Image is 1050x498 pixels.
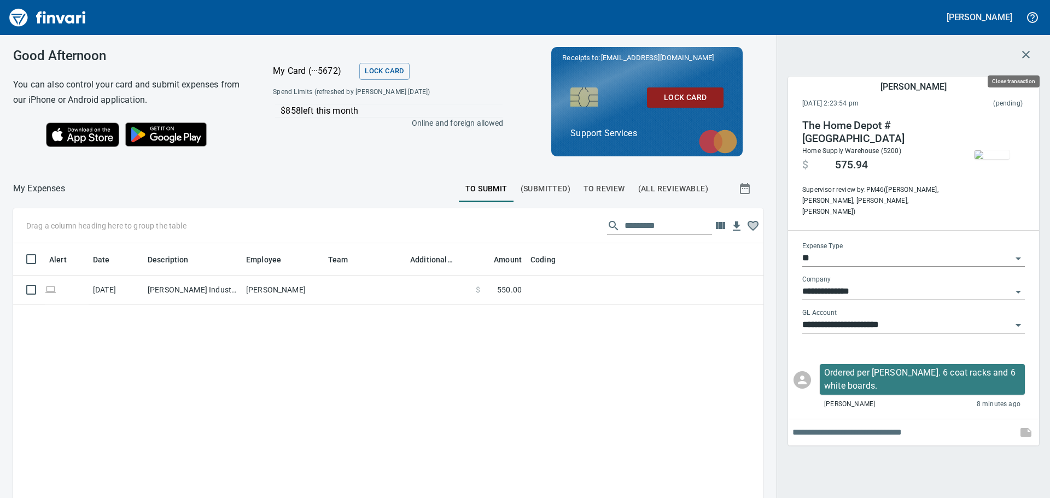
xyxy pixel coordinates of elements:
p: Online and foreign allowed [264,118,503,128]
span: (Submitted) [521,182,570,196]
p: Receipts to: [562,52,732,63]
button: Column choices favorited. Click to reset to default [745,218,761,234]
nav: breadcrumb [13,182,65,195]
span: Lock Card [656,91,715,104]
h6: You can also control your card and submit expenses from our iPhone or Android application. [13,77,246,108]
button: Open [1011,284,1026,300]
p: My Card (···5672) [273,65,355,78]
span: Team [328,253,348,266]
span: This records your note into the expense [1013,419,1039,446]
span: 575.94 [835,159,868,172]
td: [PERSON_NAME] Industr Davidson NC [143,276,242,304]
span: Description [148,253,189,266]
button: Lock Card [647,87,724,108]
button: Open [1011,251,1026,266]
p: $858 left this month [281,104,502,118]
span: [PERSON_NAME] [824,399,875,410]
span: Online transaction [45,286,56,293]
span: Home Supply Warehouse (5200) [802,147,901,155]
p: Support Services [570,127,724,140]
span: Coding [530,253,570,266]
span: Coding [530,253,556,266]
span: $ [802,159,808,172]
img: receipts%2Ftapani%2F2025-09-30%2FNEsw9X4wyyOGIebisYSa9hDywWp2__W0P8VqEbAaYDLFGQwKTrt_1.jpg [975,150,1010,159]
span: Amount [480,253,522,266]
span: Description [148,253,203,266]
h5: [PERSON_NAME] [880,81,946,92]
span: Alert [49,253,81,266]
span: Supervisor review by: PM46 ([PERSON_NAME], [PERSON_NAME], [PERSON_NAME], [PERSON_NAME]) [802,185,951,218]
span: Additional Reviewer [410,253,467,266]
label: GL Account [802,309,837,316]
span: (All Reviewable) [638,182,708,196]
p: Drag a column heading here to group the table [26,220,186,231]
span: To Review [584,182,625,196]
p: Ordered per [PERSON_NAME]. 6 coat racks and 6 white boards. [824,366,1020,392]
button: [PERSON_NAME] [944,9,1015,26]
img: Finvari [7,4,89,31]
label: Company [802,276,831,283]
td: [DATE] [89,276,143,304]
span: $ [476,284,480,295]
span: Employee [246,253,295,266]
span: Spend Limits (refreshed by [PERSON_NAME] [DATE]) [273,87,465,98]
button: Open [1011,318,1026,333]
span: Alert [49,253,67,266]
span: Date [93,253,124,266]
button: Show transactions within a particular date range [728,175,763,202]
p: My Expenses [13,182,65,195]
span: [DATE] 2:23:54 pm [802,98,926,109]
span: Team [328,253,363,266]
span: To Submit [465,182,507,196]
button: Lock Card [359,63,409,80]
td: [PERSON_NAME] [242,276,324,304]
img: Download on the App Store [46,122,119,147]
img: Get it on Google Play [119,116,213,153]
span: Additional Reviewer [410,253,453,266]
span: Employee [246,253,281,266]
span: Lock Card [365,65,404,78]
span: Amount [494,253,522,266]
h3: Good Afternoon [13,48,246,63]
span: [EMAIL_ADDRESS][DOMAIN_NAME] [600,52,715,63]
h4: The Home Depot #[GEOGRAPHIC_DATA] [802,119,951,145]
span: This charge has not been settled by the merchant yet. This usually takes a couple of days but in ... [926,98,1023,109]
label: Expense Type [802,243,843,249]
span: Date [93,253,110,266]
span: 550.00 [497,284,522,295]
img: mastercard.svg [693,124,743,159]
button: Download table [728,218,745,235]
span: 8 minutes ago [977,399,1020,410]
h5: [PERSON_NAME] [947,11,1012,23]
